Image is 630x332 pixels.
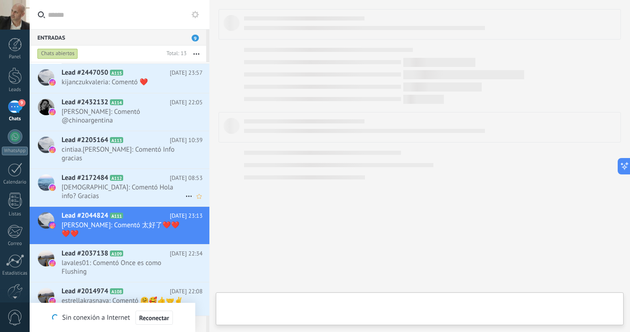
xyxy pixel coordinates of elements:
a: Lead #2205164 A113 [DATE] 10:39 cintiaa.[PERSON_NAME]: Comentó Info gracias [30,131,209,169]
span: [DATE] 23:57 [170,68,203,77]
span: A115 [110,70,123,76]
span: kijanczukvaleria: Comentó ❤️ [62,78,185,87]
span: [DEMOGRAPHIC_DATA]: Comentó Hola info? Gracias [62,183,185,200]
div: Calendario [2,179,28,185]
div: Entradas [30,29,206,46]
span: A112 [110,175,123,181]
div: Chats abiertos [37,48,78,59]
span: [PERSON_NAME]: Comentó @chinoargentina [62,107,185,125]
span: cintiaa.[PERSON_NAME]: Comentó Info gracias [62,145,185,163]
a: Lead #2172484 A112 [DATE] 08:53 [DEMOGRAPHIC_DATA]: Comentó Hola info? Gracias [30,169,209,206]
span: Lead #2432132 [62,98,108,107]
div: Total: 13 [163,49,187,58]
span: estrellakrasnaya: Comentó 🤗🥰👍🤝✌️👏🌹❤️ [62,296,185,314]
a: Lead #2014974 A108 [DATE] 22:08 estrellakrasnaya: Comentó 🤗🥰👍🤝✌️👏🌹❤️ [30,282,209,320]
span: A108 [110,288,123,294]
div: Sin conexión a Internet [52,310,172,325]
button: Más [187,46,206,62]
a: Lead #2037138 A109 [DATE] 22:34 lavales01: Comentó Once es como Flushing [30,245,209,282]
span: Lead #2172484 [62,174,108,183]
span: Lead #2447050 [62,68,108,77]
img: instagram.svg [49,109,56,115]
img: instagram.svg [49,222,56,229]
img: instagram.svg [49,184,56,191]
span: [DATE] 10:39 [170,136,203,145]
span: A113 [110,137,123,143]
span: [DATE] 22:34 [170,249,203,258]
img: instagram.svg [49,147,56,153]
span: Lead #2037138 [62,249,108,258]
a: Lead #2447050 A115 [DATE] 23:57 kijanczukvaleria: Comentó ❤️ [30,64,209,93]
span: [DATE] 22:05 [170,98,203,107]
span: 9 [18,99,26,107]
span: [PERSON_NAME]: Comentó 太好了❤️❤️❤️❤️ [62,221,185,238]
span: lavales01: Comentó Once es como Flushing [62,259,185,276]
span: Reconectar [139,315,169,321]
div: WhatsApp [2,147,28,155]
div: Estadísticas [2,271,28,276]
span: Lead #2044824 [62,211,108,220]
div: Listas [2,211,28,217]
span: A111 [110,213,123,219]
span: Lead #2014974 [62,287,108,296]
span: [DATE] 22:08 [170,287,203,296]
span: [DATE] 23:13 [170,211,203,220]
div: Chats [2,116,28,122]
span: Lead #2205164 [62,136,108,145]
span: A109 [110,250,123,256]
img: instagram.svg [49,298,56,304]
a: Lead #2432132 A114 [DATE] 22:05 [PERSON_NAME]: Comentó @chinoargentina [30,93,209,131]
span: [DATE] 08:53 [170,174,203,183]
button: Reconectar [135,311,173,325]
div: Panel [2,54,28,60]
a: Lead #2044824 A111 [DATE] 23:13 [PERSON_NAME]: Comentó 太好了❤️❤️❤️❤️ [30,207,209,244]
span: 9 [192,35,199,41]
img: instagram.svg [49,260,56,266]
div: Correo [2,241,28,247]
div: Leads [2,87,28,93]
img: instagram.svg [49,79,56,86]
span: A114 [110,99,123,105]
